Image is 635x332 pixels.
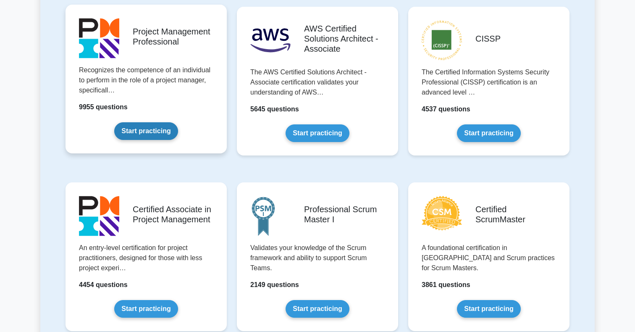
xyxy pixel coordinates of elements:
[457,300,520,318] a: Start practicing
[457,124,520,142] a: Start practicing
[286,300,349,318] a: Start practicing
[286,124,349,142] a: Start practicing
[114,300,178,318] a: Start practicing
[114,122,178,140] a: Start practicing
